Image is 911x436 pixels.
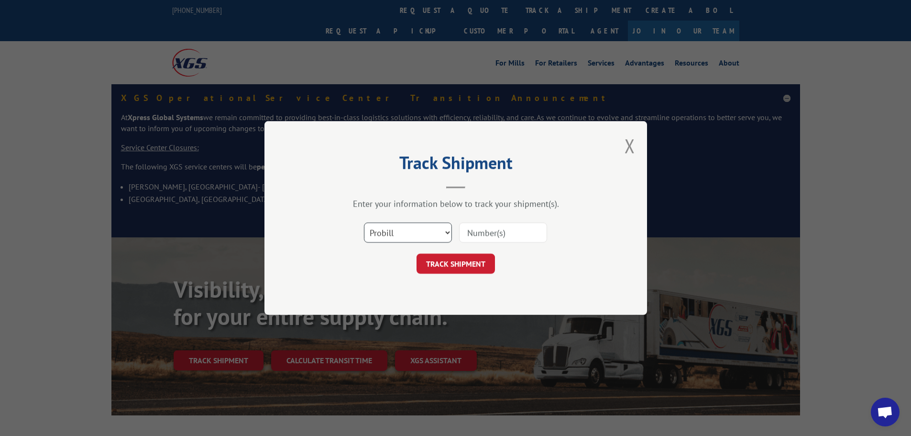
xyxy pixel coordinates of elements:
[312,156,599,174] h2: Track Shipment
[871,398,900,426] a: Open chat
[417,254,495,274] button: TRACK SHIPMENT
[625,133,635,158] button: Close modal
[459,223,547,243] input: Number(s)
[312,198,599,209] div: Enter your information below to track your shipment(s).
